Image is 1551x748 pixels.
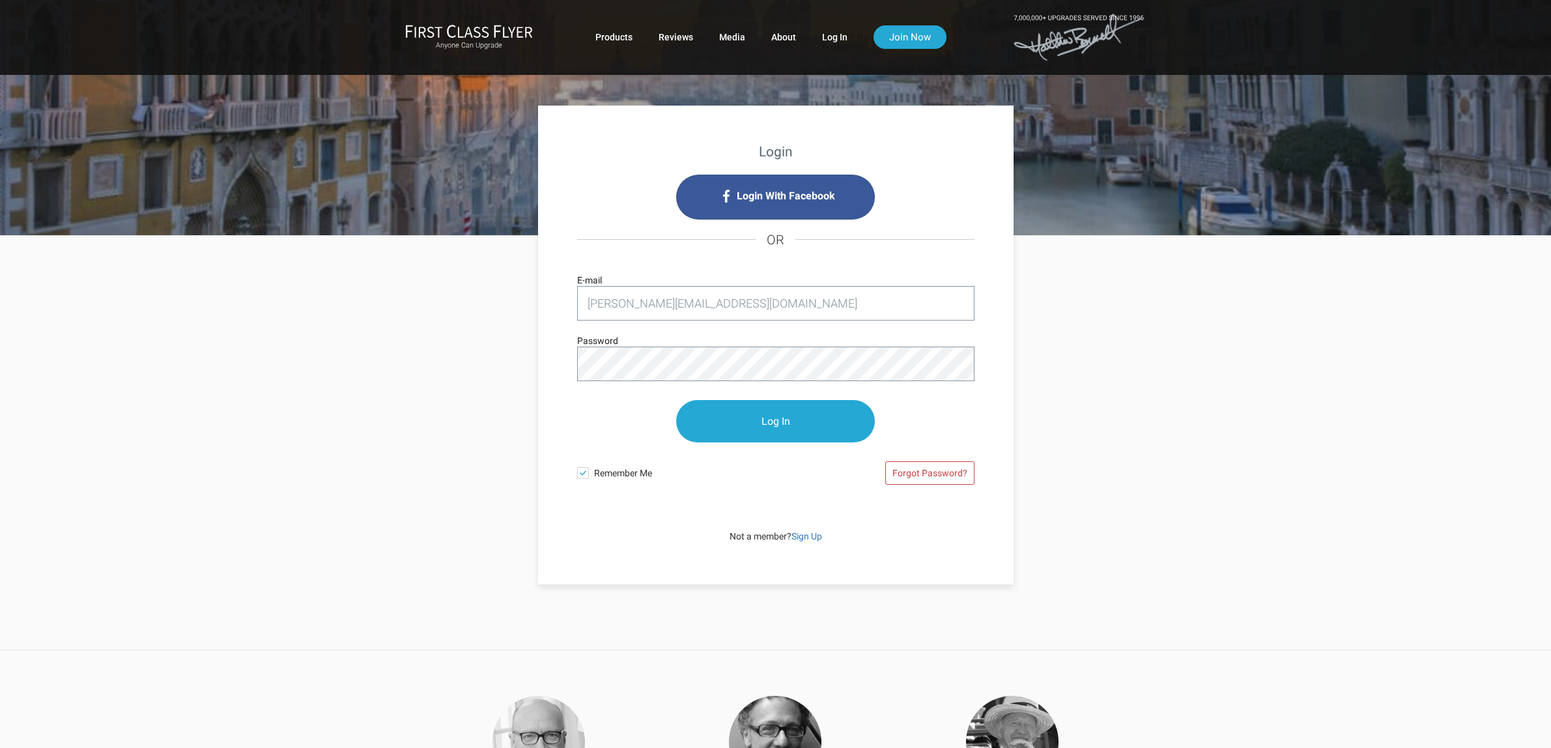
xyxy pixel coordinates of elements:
i: Login with Facebook [676,175,875,220]
a: Join Now [874,25,946,49]
h4: OR [577,220,975,260]
a: Sign Up [791,531,822,541]
label: E-mail [577,273,602,287]
a: About [771,25,796,49]
label: Password [577,334,618,348]
strong: Login [759,144,793,160]
span: Login With Facebook [737,186,835,207]
a: Products [595,25,633,49]
a: First Class FlyerAnyone Can Upgrade [405,24,533,50]
span: Remember Me [594,461,776,480]
img: First Class Flyer [405,24,533,38]
small: Anyone Can Upgrade [405,41,533,50]
a: Media [719,25,745,49]
a: Reviews [659,25,693,49]
input: Log In [676,400,875,442]
a: Log In [822,25,847,49]
a: Forgot Password? [885,461,975,485]
span: Not a member? [730,531,822,541]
